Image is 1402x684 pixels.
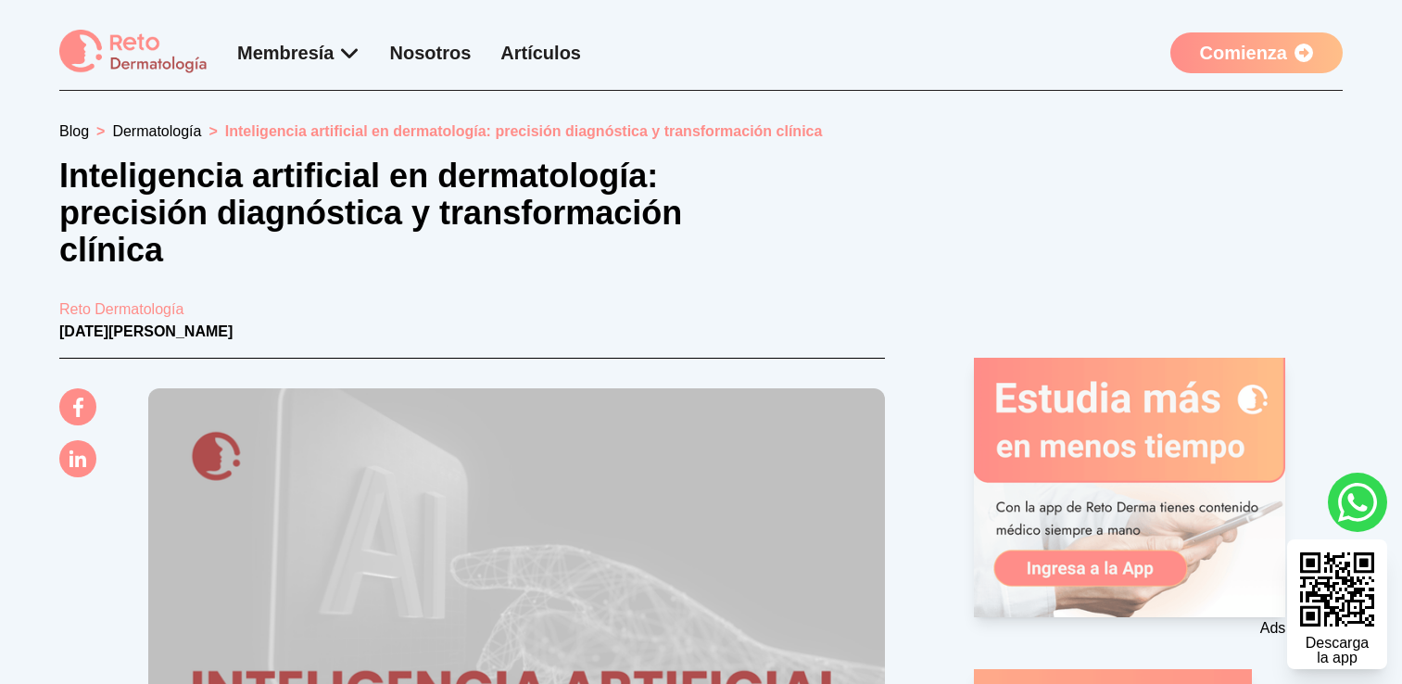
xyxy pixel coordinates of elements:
[96,123,105,139] span: >
[59,158,771,269] h1: Inteligencia artificial en dermatología: precisión diagnóstica y transformación clínica
[59,321,1343,343] p: [DATE][PERSON_NAME]
[974,358,1285,617] img: Ad - web | blog-post | side | reto dermatologia registrarse | 2025-08-28 | 1
[225,123,823,139] span: Inteligencia artificial en dermatología: precisión diagnóstica y transformación clínica
[1170,32,1343,73] a: Comienza
[1306,636,1369,665] div: Descarga la app
[208,123,217,139] span: >
[112,123,201,139] a: Dermatología
[974,617,1285,640] p: Ads
[390,43,472,63] a: Nosotros
[237,40,360,66] div: Membresía
[59,298,1343,321] a: Reto Dermatología
[59,30,208,75] img: logo Reto dermatología
[59,123,89,139] a: Blog
[500,43,581,63] a: Artículos
[1328,473,1387,532] a: whatsapp button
